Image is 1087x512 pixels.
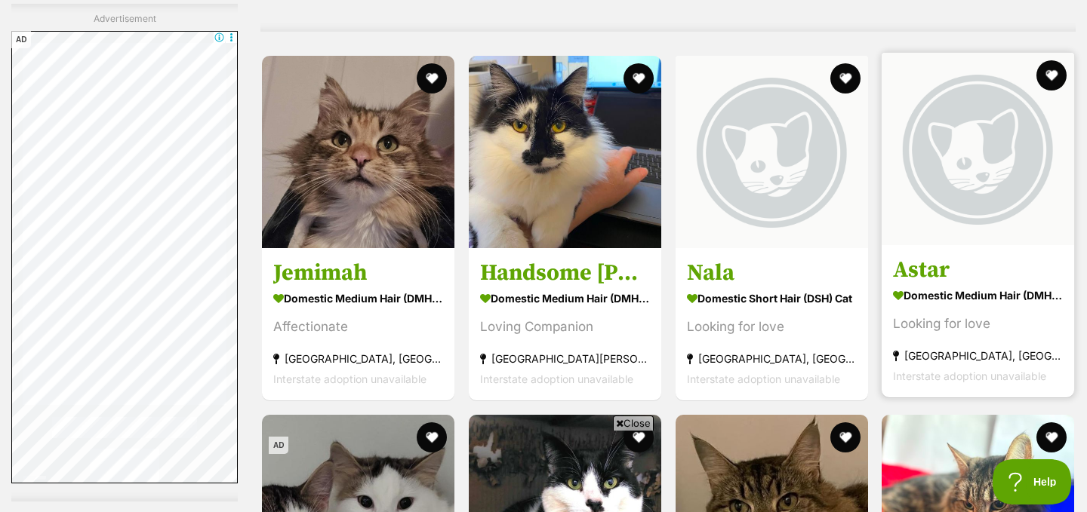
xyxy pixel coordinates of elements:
[830,422,860,452] button: favourite
[273,317,443,337] div: Affectionate
[273,287,443,309] strong: Domestic Medium Hair (DMH) Cat
[893,314,1063,334] div: Looking for love
[269,437,818,504] iframe: Advertisement
[273,348,443,369] strong: [GEOGRAPHIC_DATA], [GEOGRAPHIC_DATA]
[480,317,650,337] div: Loving Companion
[613,415,654,431] span: Close
[417,63,447,94] button: favourite
[1036,60,1067,90] button: favourite
[893,284,1063,306] strong: Domestic Medium Hair (DMH) Cat
[469,247,661,400] a: Handsome [PERSON_NAME] Domestic Medium Hair (DMH) Cat Loving Companion [GEOGRAPHIC_DATA][PERSON_N...
[893,256,1063,284] h3: Astar
[269,437,288,454] span: AD
[262,56,454,248] img: Jemimah - Domestic Medium Hair (DMH) Cat
[624,63,654,94] button: favourite
[676,247,868,400] a: Nala Domestic Short Hair (DSH) Cat Looking for love [GEOGRAPHIC_DATA], [GEOGRAPHIC_DATA] Intersta...
[480,287,650,309] strong: Domestic Medium Hair (DMH) Cat
[273,373,426,385] span: Interstate adoption unavailable
[273,259,443,287] h3: Jemimah
[687,287,857,309] strong: Domestic Short Hair (DSH) Cat
[417,422,447,452] button: favourite
[687,373,840,385] span: Interstate adoption unavailable
[893,345,1063,366] strong: [GEOGRAPHIC_DATA], [GEOGRAPHIC_DATA]
[469,56,661,248] img: Handsome Huey - Domestic Medium Hair (DMH) Cat
[11,32,31,49] span: AD
[1036,422,1067,452] button: favourite
[993,459,1072,504] iframe: Help Scout Beacon - Open
[11,4,238,502] div: Advertisement
[687,348,857,369] strong: [GEOGRAPHIC_DATA], [GEOGRAPHIC_DATA]
[480,373,633,385] span: Interstate adoption unavailable
[480,348,650,369] strong: [GEOGRAPHIC_DATA][PERSON_NAME], [GEOGRAPHIC_DATA]
[262,247,454,400] a: Jemimah Domestic Medium Hair (DMH) Cat Affectionate [GEOGRAPHIC_DATA], [GEOGRAPHIC_DATA] Intersta...
[830,63,860,94] button: favourite
[893,369,1046,382] span: Interstate adoption unavailable
[687,259,857,287] h3: Nala
[882,244,1074,397] a: Astar Domestic Medium Hair (DMH) Cat Looking for love [GEOGRAPHIC_DATA], [GEOGRAPHIC_DATA] Inters...
[480,259,650,287] h3: Handsome [PERSON_NAME]
[687,317,857,337] div: Looking for love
